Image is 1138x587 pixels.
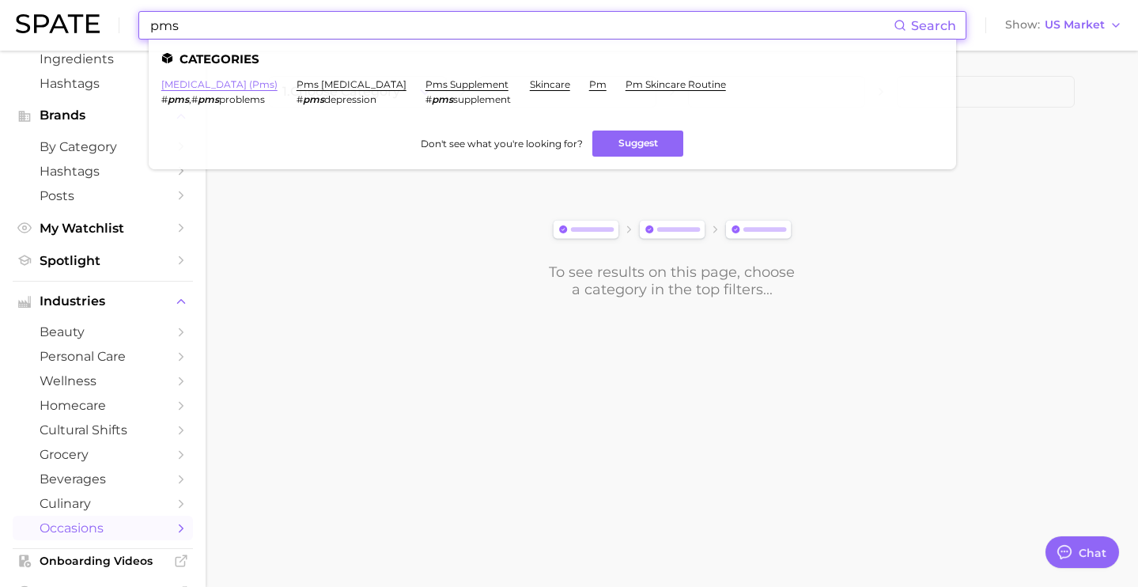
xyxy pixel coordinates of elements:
span: Search [911,18,956,33]
span: cultural shifts [40,422,166,437]
em: pms [168,93,189,105]
span: beverages [40,471,166,487]
input: Search here for a brand, industry, or ingredient [149,12,894,39]
span: problems [219,93,265,105]
a: pm [589,78,607,90]
a: pm skincare routine [626,78,726,90]
a: wellness [13,369,193,393]
a: My Watchlist [13,216,193,240]
em: pms [303,93,324,105]
img: SPATE [16,14,100,33]
span: US Market [1045,21,1105,29]
span: beauty [40,324,166,339]
div: To see results on this page, choose a category in the top filters... [548,263,796,298]
a: grocery [13,442,193,467]
span: # [425,93,432,105]
button: Brands [13,104,193,127]
button: Industries [13,290,193,313]
span: # [161,93,168,105]
span: Ingredients [40,51,166,66]
span: Hashtags [40,76,166,91]
a: occasions [13,516,193,540]
em: pms [198,93,219,105]
a: Onboarding Videos [13,549,193,573]
em: pms [432,93,453,105]
span: Show [1005,21,1040,29]
span: culinary [40,496,166,511]
a: cultural shifts [13,418,193,442]
span: My Watchlist [40,221,166,236]
a: Hashtags [13,71,193,96]
span: # [297,93,303,105]
a: beauty [13,320,193,344]
a: Hashtags [13,159,193,184]
span: Spotlight [40,253,166,268]
li: Categories [161,52,943,66]
a: pms [MEDICAL_DATA] [297,78,406,90]
span: Industries [40,294,166,309]
a: skincare [530,78,570,90]
button: ShowUS Market [1001,15,1126,36]
span: Posts [40,188,166,203]
a: Spotlight [13,248,193,273]
button: Suggest [592,131,683,157]
span: depression [324,93,376,105]
img: svg%3e [548,217,796,244]
a: by Category [13,134,193,159]
span: Hashtags [40,164,166,179]
a: personal care [13,344,193,369]
a: culinary [13,491,193,516]
a: beverages [13,467,193,491]
a: Posts [13,184,193,208]
span: occasions [40,521,166,536]
span: supplement [453,93,511,105]
a: Ingredients [13,47,193,71]
a: [MEDICAL_DATA] (pms) [161,78,278,90]
span: Onboarding Videos [40,554,166,568]
div: , [161,93,278,105]
a: pms supplement [425,78,509,90]
span: # [191,93,198,105]
a: homecare [13,393,193,418]
span: personal care [40,349,166,364]
span: homecare [40,398,166,413]
span: Don't see what you're looking for? [421,138,583,150]
span: grocery [40,447,166,462]
span: by Category [40,139,166,154]
span: wellness [40,373,166,388]
span: Brands [40,108,166,123]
